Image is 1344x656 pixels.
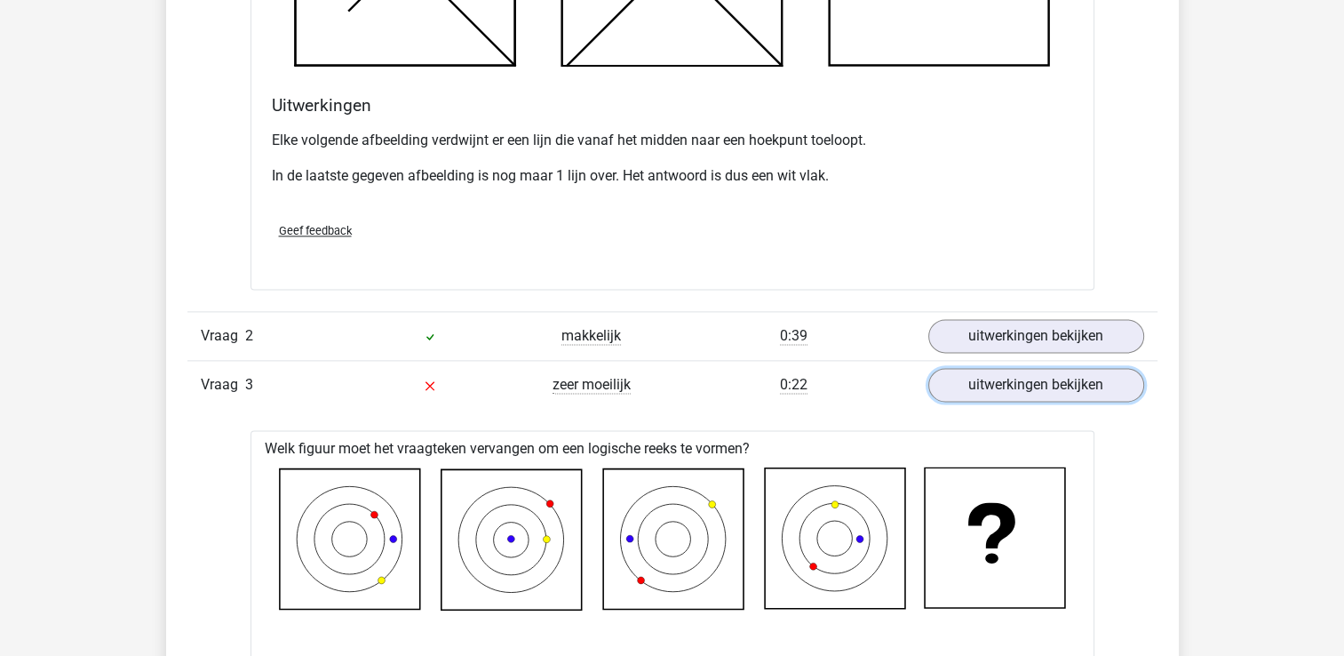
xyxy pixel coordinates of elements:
[780,376,807,394] span: 0:22
[553,376,631,394] span: zeer moeilijk
[928,368,1144,402] a: uitwerkingen bekijken
[245,327,253,344] span: 2
[245,376,253,393] span: 3
[272,165,1073,187] p: In de laatste gegeven afbeelding is nog maar 1 lijn over. Het antwoord is dus een wit vlak.
[928,319,1144,353] a: uitwerkingen bekijken
[201,374,245,396] span: Vraag
[780,327,807,345] span: 0:39
[201,325,245,347] span: Vraag
[279,224,352,237] span: Geef feedback
[561,327,621,345] span: makkelijk
[272,130,1073,151] p: Elke volgende afbeelding verdwijnt er een lijn die vanaf het midden naar een hoekpunt toeloopt.
[272,95,1073,116] h4: Uitwerkingen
